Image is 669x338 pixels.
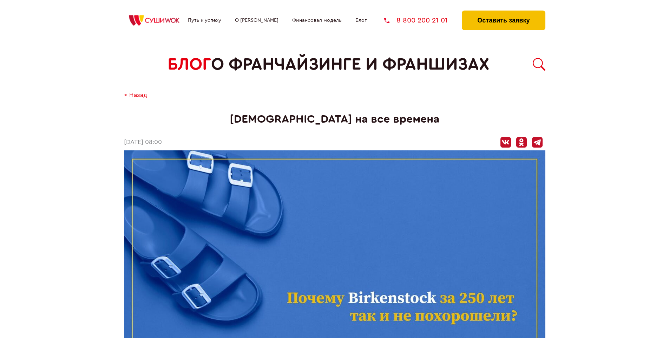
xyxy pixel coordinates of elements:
a: Финансовая модель [292,18,342,23]
span: БЛОГ [168,55,211,74]
a: 8 800 200 21 01 [384,17,448,24]
span: о франчайзинге и франшизах [211,55,489,74]
button: Оставить заявку [462,11,545,30]
span: 8 800 200 21 01 [396,17,448,24]
a: О [PERSON_NAME] [235,18,278,23]
time: [DATE] 08:00 [124,139,162,146]
a: < Назад [124,92,147,99]
a: Блог [355,18,367,23]
a: Путь к успеху [188,18,221,23]
h1: [DEMOGRAPHIC_DATA] на все времена [124,113,545,126]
